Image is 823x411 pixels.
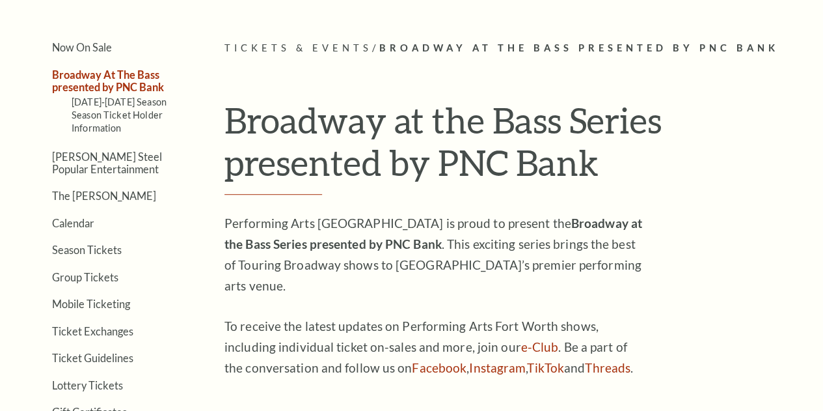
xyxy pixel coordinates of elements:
[469,360,526,375] a: Instagram
[52,244,122,256] a: Season Tickets
[52,190,156,202] a: The [PERSON_NAME]
[521,339,559,354] a: e-Club
[527,360,564,375] a: TikTok
[224,316,647,378] p: To receive the latest updates on Performing Arts Fort Worth shows, including individual ticket on...
[52,379,123,391] a: Lottery Tickets
[72,109,163,134] a: Season Ticket Holder Information
[72,96,167,107] a: [DATE]-[DATE] Season
[585,360,630,375] a: Threads
[379,42,779,53] span: Broadway At The Bass presented by PNC Bank
[52,217,94,229] a: Calendar
[52,325,133,337] a: Ticket Exchanges
[52,352,133,364] a: Ticket Guidelines
[224,213,647,296] p: Performing Arts [GEOGRAPHIC_DATA] is proud to present the . This exciting series brings the best ...
[224,42,372,53] span: Tickets & Events
[224,216,642,251] strong: Broadway at the Bass Series presented by PNC Bank
[224,40,810,57] p: /
[52,150,162,175] a: [PERSON_NAME] Steel Popular Entertainment
[52,298,130,310] a: Mobile Ticketing
[52,41,112,53] a: Now On Sale
[412,360,466,375] a: Facebook
[52,68,164,93] a: Broadway At The Bass presented by PNC Bank
[224,99,810,195] h1: Broadway at the Bass Series presented by PNC Bank
[52,271,118,283] a: Group Tickets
